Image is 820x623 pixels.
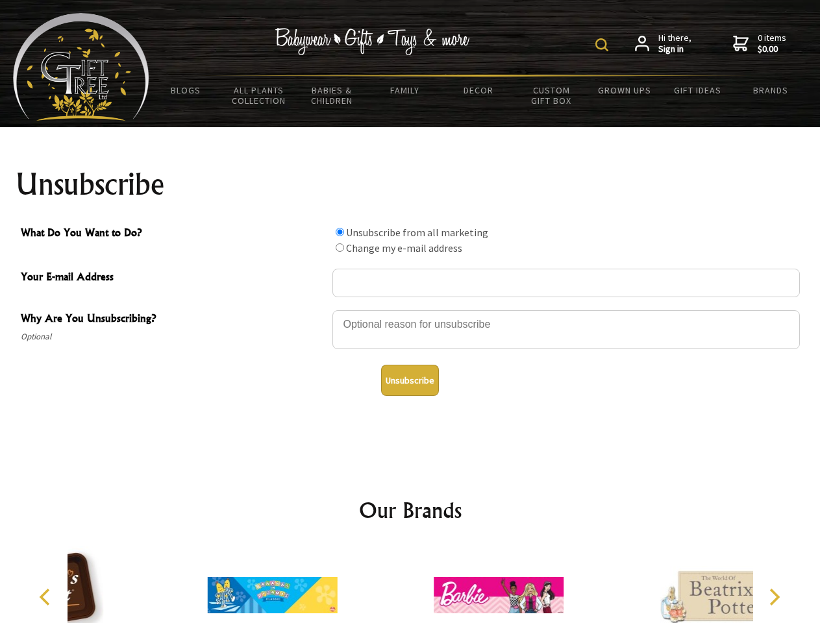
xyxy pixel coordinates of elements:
[336,243,344,252] input: What Do You Want to Do?
[16,169,805,200] h1: Unsubscribe
[758,32,786,55] span: 0 items
[733,32,786,55] a: 0 items$0.00
[760,583,788,611] button: Next
[21,329,326,345] span: Optional
[26,495,795,526] h2: Our Brands
[13,13,149,121] img: Babyware - Gifts - Toys and more...
[734,77,808,104] a: Brands
[275,28,470,55] img: Babywear - Gifts - Toys & more
[658,32,691,55] span: Hi there,
[369,77,442,104] a: Family
[758,43,786,55] strong: $0.00
[346,226,488,239] label: Unsubscribe from all marketing
[32,583,61,611] button: Previous
[332,310,800,349] textarea: Why Are You Unsubscribing?
[149,77,223,104] a: BLOGS
[21,269,326,287] span: Your E-mail Address
[346,241,462,254] label: Change my e-mail address
[588,77,661,104] a: Grown Ups
[595,38,608,51] img: product search
[332,269,800,297] input: Your E-mail Address
[295,77,369,114] a: Babies & Children
[441,77,515,104] a: Decor
[381,365,439,396] button: Unsubscribe
[661,77,734,104] a: Gift Ideas
[515,77,588,114] a: Custom Gift Box
[658,43,691,55] strong: Sign in
[21,225,326,243] span: What Do You Want to Do?
[223,77,296,114] a: All Plants Collection
[21,310,326,329] span: Why Are You Unsubscribing?
[635,32,691,55] a: Hi there,Sign in
[336,228,344,236] input: What Do You Want to Do?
